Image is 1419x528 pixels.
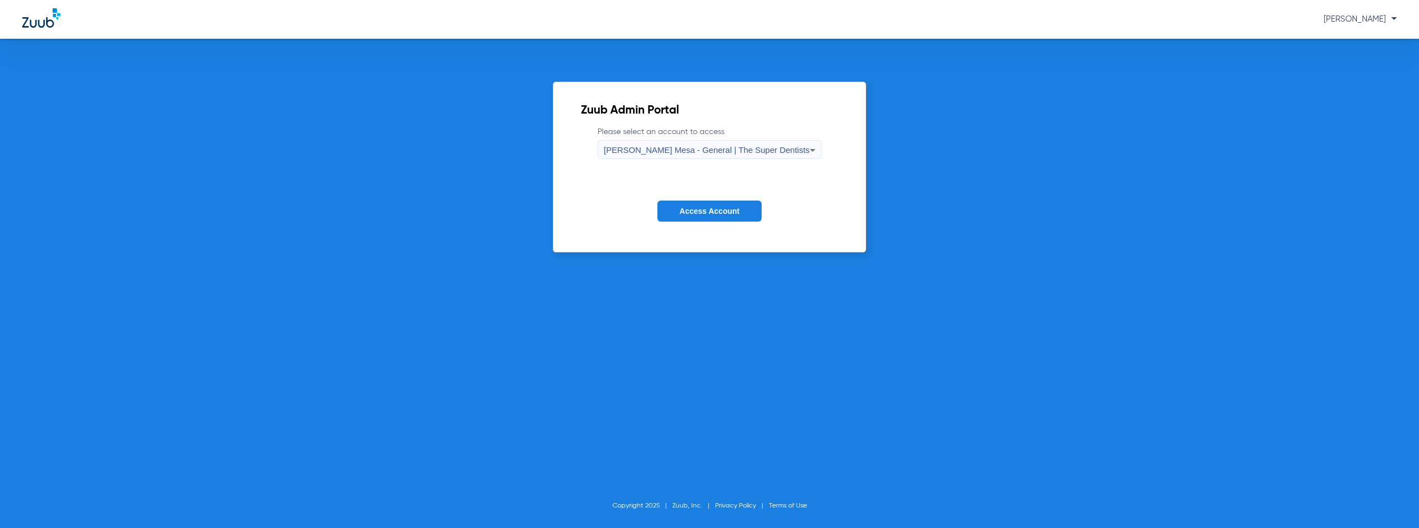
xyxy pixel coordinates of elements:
span: [PERSON_NAME] Mesa - General | The Super Dentists [604,145,809,155]
iframe: Chat Widget [1364,475,1419,528]
span: Access Account [680,207,739,216]
a: Terms of Use [769,503,807,509]
span: [PERSON_NAME] [1324,15,1397,23]
li: Copyright 2025 [612,500,672,511]
li: Zuub, Inc. [672,500,715,511]
img: Zuub Logo [22,8,60,28]
label: Please select an account to access [598,126,821,159]
h2: Zuub Admin Portal [581,105,838,116]
a: Privacy Policy [715,503,756,509]
button: Access Account [657,201,762,222]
